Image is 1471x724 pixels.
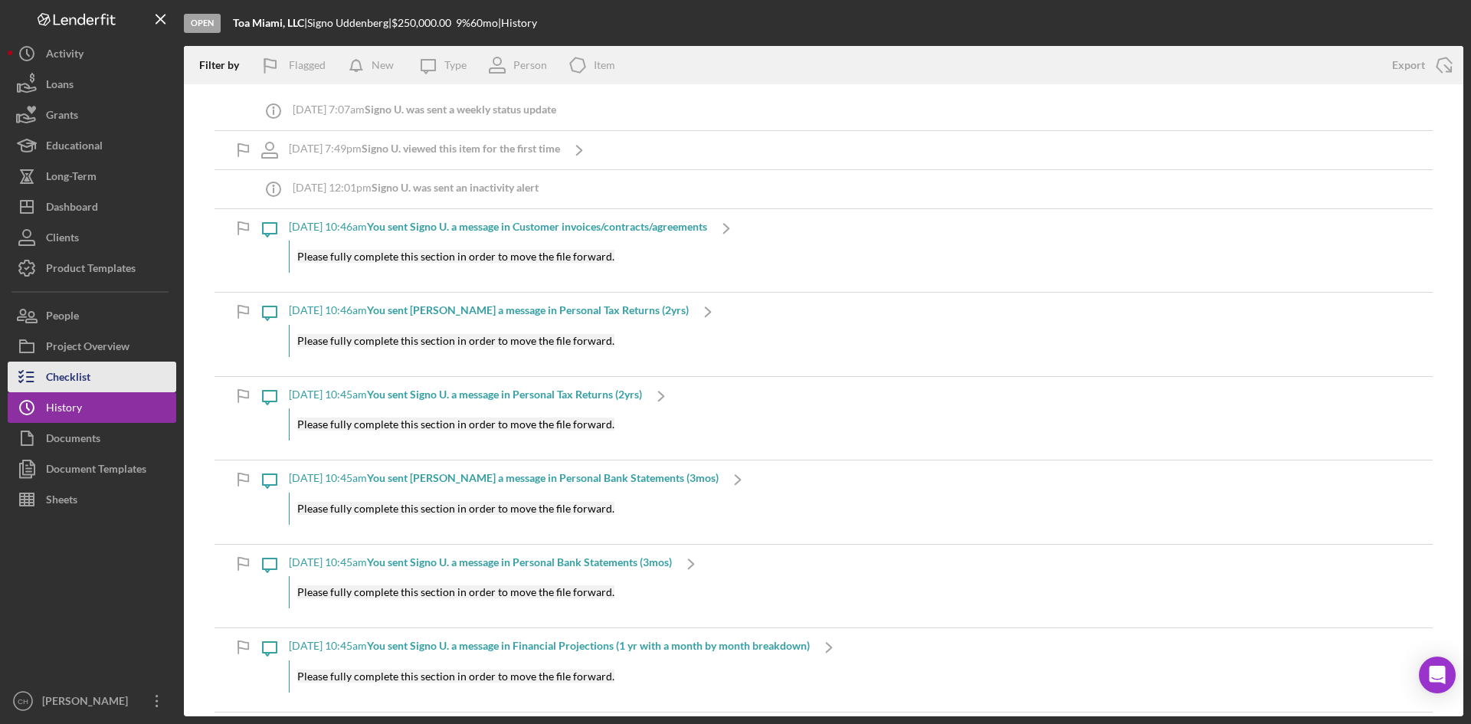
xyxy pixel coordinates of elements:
div: Open Intercom Messenger [1419,657,1456,693]
div: Flagged [289,50,326,80]
div: New [372,50,394,80]
a: [DATE] 7:49pmSigno U. viewed this item for the first time [251,131,598,169]
div: Document Templates [46,454,146,488]
mark: Please fully complete this section in order to move the file forward. [297,670,614,683]
div: Sheets [46,484,77,519]
button: Checklist [8,362,176,392]
div: Long-Term [46,161,97,195]
div: [DATE] 10:45am [289,640,810,652]
button: Long-Term [8,161,176,192]
div: Grants [46,100,78,134]
div: People [46,300,79,335]
div: Export [1392,50,1425,80]
div: Loans [46,69,74,103]
b: You sent Signo U. a message in Personal Tax Returns (2yrs) [367,388,642,401]
div: [DATE] 10:46am [289,304,689,316]
button: New [341,50,409,80]
button: History [8,392,176,423]
div: Checklist [46,362,90,396]
div: [DATE] 10:45am [289,388,642,401]
b: Signo U. was sent an inactivity alert [372,181,539,194]
b: Signo U. was sent a weekly status update [365,103,556,116]
b: You sent [PERSON_NAME] a message in Personal Bank Statements (3mos) [367,471,719,484]
button: Dashboard [8,192,176,222]
div: Project Overview [46,331,129,365]
div: | [233,17,307,29]
div: Dashboard [46,192,98,226]
a: [DATE] 10:45amYou sent [PERSON_NAME] a message in Personal Bank Statements (3mos)Please fully com... [251,460,757,543]
div: Signo Uddenberg | [307,17,392,29]
div: [DATE] 12:01pm [293,182,539,194]
button: Documents [8,423,176,454]
div: Person [513,59,547,71]
div: Activity [46,38,84,73]
div: 60 mo [470,17,498,29]
button: Flagged [251,50,341,80]
div: Documents [46,423,100,457]
mark: Please fully complete this section in order to move the file forward. [297,502,614,515]
a: [DATE] 10:45amYou sent Signo U. a message in Financial Projections (1 yr with a month by month br... [251,628,848,711]
div: Filter by [199,59,251,71]
div: Product Templates [46,253,136,287]
button: Export [1377,50,1463,80]
button: CH[PERSON_NAME] [8,686,176,716]
button: Educational [8,130,176,161]
div: 9 % [456,17,470,29]
button: People [8,300,176,331]
div: Educational [46,130,103,165]
div: History [46,392,82,427]
button: Project Overview [8,331,176,362]
div: | History [498,17,537,29]
b: You sent Signo U. a message in Financial Projections (1 yr with a month by month breakdown) [367,639,810,652]
a: [DATE] 10:46amYou sent [PERSON_NAME] a message in Personal Tax Returns (2yrs)Please fully complet... [251,293,727,375]
div: [DATE] 7:49pm [289,143,560,155]
b: Signo U. viewed this item for the first time [362,142,560,155]
div: Type [444,59,467,71]
div: [PERSON_NAME] [38,686,138,720]
button: Grants [8,100,176,130]
button: Document Templates [8,454,176,484]
b: You sent [PERSON_NAME] a message in Personal Tax Returns (2yrs) [367,303,689,316]
button: Activity [8,38,176,69]
div: $250,000.00 [392,17,456,29]
button: Sheets [8,484,176,515]
div: Item [594,59,615,71]
text: CH [18,697,28,706]
div: Open [184,14,221,33]
mark: Please fully complete this section in order to move the file forward. [297,334,614,347]
div: Clients [46,222,79,257]
a: [DATE] 10:45amYou sent Signo U. a message in Personal Tax Returns (2yrs)Please fully complete thi... [251,377,680,460]
b: Toa Miami, LLC [233,16,304,29]
mark: Please fully complete this section in order to move the file forward. [297,418,614,431]
div: [DATE] 10:45am [289,556,672,568]
b: You sent Signo U. a message in Customer invoices/contracts/agreements [367,220,707,233]
mark: Please fully complete this section in order to move the file forward. [297,250,614,263]
button: Product Templates [8,253,176,283]
b: You sent Signo U. a message in Personal Bank Statements (3mos) [367,555,672,568]
div: [DATE] 7:07am [293,103,556,116]
button: Loans [8,69,176,100]
div: [DATE] 10:46am [289,221,707,233]
mark: Please fully complete this section in order to move the file forward. [297,585,614,598]
a: [DATE] 10:46amYou sent Signo U. a message in Customer invoices/contracts/agreementsPlease fully c... [251,209,745,292]
button: Clients [8,222,176,253]
div: [DATE] 10:45am [289,472,719,484]
a: [DATE] 10:45amYou sent Signo U. a message in Personal Bank Statements (3mos)Please fully complete... [251,545,710,627]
